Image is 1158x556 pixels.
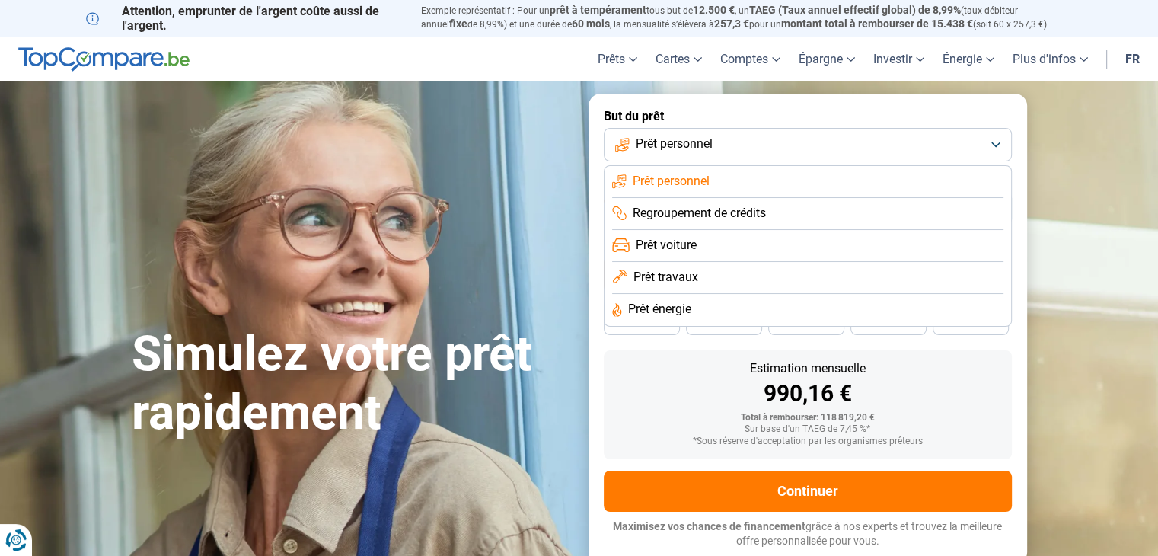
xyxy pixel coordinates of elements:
[86,4,403,33] p: Attention, emprunter de l'argent coûte aussi de l'argent.
[954,319,987,328] span: 24 mois
[864,37,933,81] a: Investir
[625,319,659,328] span: 48 mois
[790,319,823,328] span: 36 mois
[616,382,1000,405] div: 990,16 €
[633,269,698,286] span: Prêt travaux
[616,413,1000,423] div: Total à rembourser: 118 819,20 €
[633,205,766,222] span: Regroupement de crédits
[749,4,961,16] span: TAEG (Taux annuel effectif global) de 8,99%
[613,520,805,532] span: Maximisez vos chances de financement
[711,37,790,81] a: Comptes
[421,4,1073,31] p: Exemple représentatif : Pour un tous but de , un (taux débiteur annuel de 8,99%) et une durée de ...
[550,4,646,16] span: prêt à tempérament
[604,471,1012,512] button: Continuer
[604,519,1012,549] p: grâce à nos experts et trouvez la meilleure offre personnalisée pour vous.
[872,319,905,328] span: 30 mois
[633,173,710,190] span: Prêt personnel
[646,37,711,81] a: Cartes
[604,109,1012,123] label: But du prêt
[933,37,1003,81] a: Énergie
[616,424,1000,435] div: Sur base d'un TAEG de 7,45 %*
[1116,37,1149,81] a: fr
[572,18,610,30] span: 60 mois
[636,237,697,254] span: Prêt voiture
[18,47,190,72] img: TopCompare
[589,37,646,81] a: Prêts
[693,4,735,16] span: 12.500 €
[616,363,1000,375] div: Estimation mensuelle
[616,436,1000,447] div: *Sous réserve d'acceptation par les organismes prêteurs
[132,325,570,443] h1: Simulez votre prêt rapidement
[604,128,1012,161] button: Prêt personnel
[1003,37,1097,81] a: Plus d'infos
[636,136,713,152] span: Prêt personnel
[628,301,691,318] span: Prêt énergie
[449,18,467,30] span: fixe
[781,18,973,30] span: montant total à rembourser de 15.438 €
[707,319,741,328] span: 42 mois
[714,18,749,30] span: 257,3 €
[790,37,864,81] a: Épargne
